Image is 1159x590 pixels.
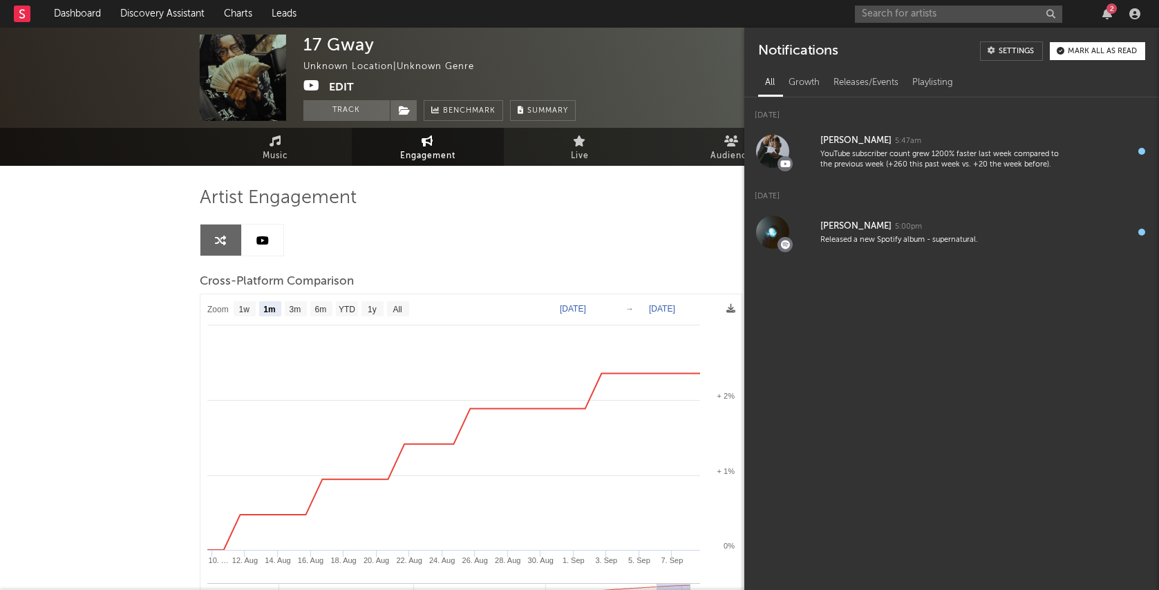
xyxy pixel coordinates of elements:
text: 3m [289,305,301,314]
text: 12. Aug [232,556,257,564]
div: Growth [782,71,827,95]
text: + 1% [717,467,735,475]
div: [DATE] [744,97,1159,124]
span: Audience [710,148,753,164]
button: Track [303,100,390,121]
button: Summary [510,100,576,121]
span: Summary [527,107,568,115]
a: Engagement [352,128,504,166]
text: [DATE] [560,304,586,314]
a: Audience [656,128,808,166]
text: 14. Aug [265,556,290,564]
a: [PERSON_NAME]5:47amYouTube subscriber count grew 1200% faster last week compared to the previous ... [744,124,1159,178]
text: 0% [724,542,735,550]
div: Notifications [758,41,838,61]
text: 30. Aug [527,556,553,564]
text: 6m [314,305,326,314]
div: Playlisting [905,71,960,95]
div: YouTube subscriber count grew 1200% faster last week compared to the previous week (+260 this pas... [820,149,1064,171]
text: 1m [263,305,275,314]
a: Settings [980,41,1043,61]
text: 28. Aug [495,556,520,564]
text: 1. Sep [562,556,584,564]
div: Releases/Events [827,71,905,95]
input: Search for artists [855,6,1062,23]
text: + 2% [717,392,735,400]
text: 3. Sep [595,556,617,564]
button: 2 [1102,8,1112,19]
span: Live [571,148,589,164]
text: 5. Sep [628,556,650,564]
div: 5:47am [895,136,921,146]
div: [PERSON_NAME] [820,133,892,149]
div: 2 [1106,3,1117,14]
a: Music [200,128,352,166]
div: Released a new Spotify album - supernatural. [820,235,1064,245]
text: YTD [338,305,355,314]
div: 5:00pm [895,222,922,232]
text: 20. Aug [363,556,388,564]
text: All [393,305,402,314]
div: Unknown Location | Unknown Genre [303,59,490,75]
span: Engagement [400,148,455,164]
span: Music [263,148,288,164]
text: 7. Sep [661,556,683,564]
a: Benchmark [424,100,503,121]
div: 17 Gway [303,35,375,55]
text: 24. Aug [429,556,455,564]
text: 18. Aug [330,556,356,564]
span: Artist Engagement [200,190,357,207]
div: [PERSON_NAME] [820,218,892,235]
text: 22. Aug [396,556,422,564]
span: Benchmark [443,103,496,120]
div: All [758,71,782,95]
text: 1w [238,305,249,314]
text: → [625,304,634,314]
text: [DATE] [649,304,675,314]
text: Zoom [207,305,229,314]
button: Mark all as read [1050,42,1145,60]
div: [DATE] [744,178,1159,205]
a: Live [504,128,656,166]
div: Mark all as read [1068,48,1137,55]
text: 10. … [208,556,228,564]
button: Edit [329,79,354,96]
text: 16. Aug [297,556,323,564]
span: Cross-Platform Comparison [200,274,354,290]
a: [PERSON_NAME]5:00pmReleased a new Spotify album - supernatural. [744,205,1159,259]
text: 26. Aug [462,556,487,564]
div: Settings [999,48,1034,55]
text: 1y [368,305,377,314]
